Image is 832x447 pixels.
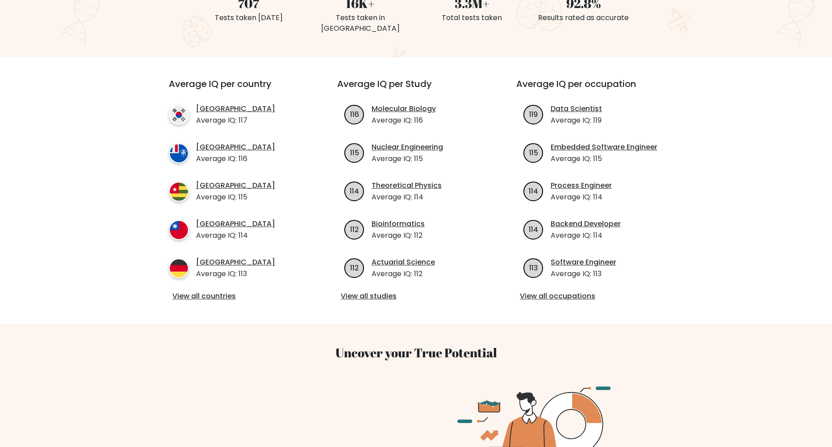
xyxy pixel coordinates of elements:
[372,115,436,126] p: Average IQ: 116
[196,115,275,126] p: Average IQ: 117
[196,230,275,241] p: Average IQ: 114
[551,219,621,229] a: Backend Developer
[196,257,275,268] a: [GEOGRAPHIC_DATA]
[533,12,634,23] div: Results rated as accurate
[350,109,359,119] text: 116
[529,109,538,119] text: 119
[551,115,602,126] p: Average IQ: 119
[198,12,299,23] div: Tests taken [DATE]
[516,79,674,100] h3: Average IQ per occupation
[341,291,491,302] a: View all studies
[350,186,359,196] text: 114
[551,192,612,203] p: Average IQ: 114
[372,192,442,203] p: Average IQ: 114
[172,291,301,302] a: View all countries
[529,147,538,157] text: 115
[372,142,443,153] a: Nuclear Engineering
[529,186,538,196] text: 114
[551,153,657,164] p: Average IQ: 115
[350,147,359,157] text: 115
[196,192,275,203] p: Average IQ: 115
[551,257,616,268] a: Software Engineer
[372,153,443,164] p: Average IQ: 115
[169,143,189,163] img: country
[196,269,275,279] p: Average IQ: 113
[337,79,495,100] h3: Average IQ per Study
[196,103,275,114] a: [GEOGRAPHIC_DATA]
[551,180,612,191] a: Process Engineer
[372,230,425,241] p: Average IQ: 112
[196,153,275,164] p: Average IQ: 116
[551,269,616,279] p: Average IQ: 113
[551,103,602,114] a: Data Scientist
[196,180,275,191] a: [GEOGRAPHIC_DATA]
[372,269,435,279] p: Average IQ: 112
[169,182,189,202] img: country
[529,262,538,273] text: 113
[372,103,436,114] a: Molecular Biology
[127,345,706,360] h3: Uncover your True Potential
[169,105,189,125] img: country
[551,230,621,241] p: Average IQ: 114
[169,220,189,240] img: country
[196,142,275,153] a: [GEOGRAPHIC_DATA]
[422,12,523,23] div: Total tests taken
[196,219,275,229] a: [GEOGRAPHIC_DATA]
[169,79,305,100] h3: Average IQ per country
[350,224,359,234] text: 112
[372,257,435,268] a: Actuarial Science
[551,142,657,153] a: Embedded Software Engineer
[520,291,670,302] a: View all occupations
[310,12,411,34] div: Tests taken in [GEOGRAPHIC_DATA]
[169,258,189,278] img: country
[529,224,538,234] text: 114
[350,262,359,273] text: 112
[372,219,425,229] a: Bioinformatics
[372,180,442,191] a: Theoretical Physics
